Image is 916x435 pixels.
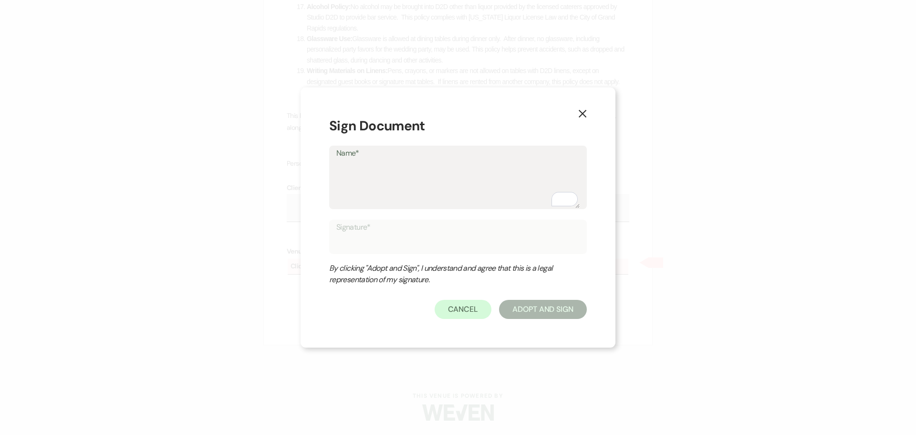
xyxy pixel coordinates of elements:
[329,116,587,136] h1: Sign Document
[336,160,580,208] textarea: To enrich screen reader interactions, please activate Accessibility in Grammarly extension settings
[499,300,587,319] button: Adopt And Sign
[336,147,580,160] label: Name*
[336,221,580,234] label: Signature*
[329,263,568,286] div: By clicking "Adopt and Sign", I understand and agree that this is a legal representation of my si...
[435,300,492,319] button: Cancel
